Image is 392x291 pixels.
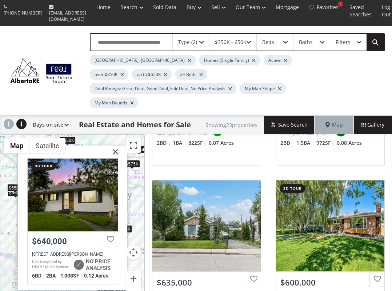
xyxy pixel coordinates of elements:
div: Days on site [29,116,69,134]
div: 173 Gordon Drive SW, Calgary, AB T3E 5B1 [28,159,118,231]
div: 2 [337,1,343,7]
button: Toggle fullscreen view [126,138,141,153]
div: Gallery [353,116,392,134]
div: My Map Shape [240,83,286,94]
div: 2+ Beds [175,69,207,80]
div: over $350K [90,69,128,80]
div: Baths [299,40,313,45]
div: $635K [131,145,147,153]
div: 3d tour [31,162,56,170]
img: rating icon [71,258,86,272]
button: Save Search [264,116,315,134]
div: Filters [336,40,351,45]
button: Show satellite imagery [29,138,65,153]
button: Map camera controls [126,245,141,260]
span: [EMAIL_ADDRESS][DOMAIN_NAME] [49,10,86,22]
div: $640,000 [32,237,113,246]
span: NO PRICE ANALYSIS [86,258,113,271]
div: [GEOGRAPHIC_DATA], [GEOGRAPHIC_DATA] [90,55,196,65]
div: Homes (Single Family) [199,55,260,65]
div: up to $650K [132,69,172,80]
span: 0.12 Acres [84,273,108,279]
div: $350K - 650K [215,40,247,45]
div: My Map Bounds [90,97,138,108]
span: 1 BA [173,139,187,147]
img: Logo [7,56,75,85]
div: 173 Gordon Drive SW, Calgary, AB T3E 5B1 [32,252,113,257]
span: 6 BD [32,273,44,279]
span: 2 BA [46,273,59,279]
div: Deal Ratings: Great Deal, Good Deal, Fair Deal, No Price Analysis [90,83,236,94]
span: 2 BD [157,139,171,147]
div: $600,000 [280,277,380,288]
button: Zoom in [126,271,141,286]
span: 972 SF [316,139,335,147]
div: $550K [7,184,23,192]
span: 1.5 BA [296,139,315,147]
div: $635,000 [157,277,256,288]
div: $650K [8,189,24,196]
div: Beds [262,40,274,45]
div: Active [264,55,292,65]
span: 822 SF [188,139,207,147]
img: x.svg [104,145,122,164]
span: Gallery [361,121,384,128]
div: $575K [124,160,140,167]
span: [PHONE_NUMBER] [4,10,42,16]
div: Type (2) [178,40,197,45]
a: 3d tour$640,000[STREET_ADDRESS][PERSON_NAME]Data is supplied by Pillar 9™ MLS® System. Pillar 9™ ... [27,158,118,284]
h2: Showing 23 properties [205,122,257,128]
button: Show street map [4,138,29,153]
div: Map [315,116,353,134]
div: $650K [60,136,76,144]
span: 0.08 Acres [337,139,362,147]
span: 1,008 SF [60,273,82,279]
span: 2 BD [280,139,295,147]
span: Map [325,121,343,128]
span: 0.07 Acres [209,139,234,147]
h1: Real Estate and Homes for Sale [79,120,191,130]
div: Data is supplied by Pillar 9™ MLS® System. Pillar 9™ is the owner of the copyright in its MLS® Sy... [32,259,69,270]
